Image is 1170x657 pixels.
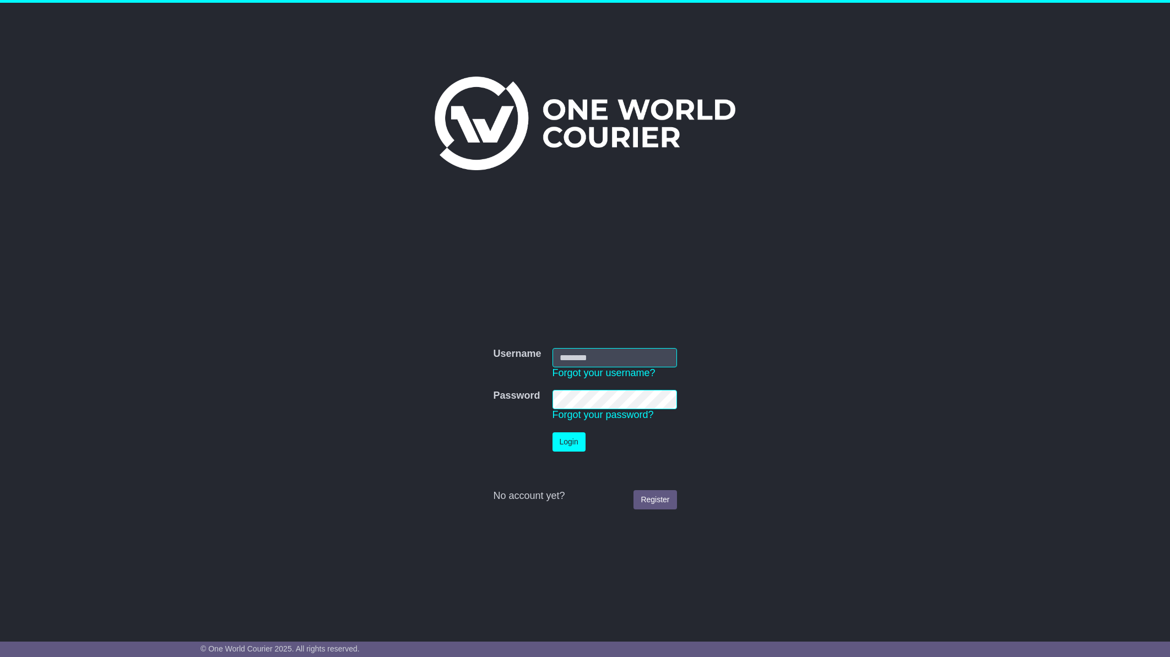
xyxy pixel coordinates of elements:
[201,644,360,653] span: © One World Courier 2025. All rights reserved.
[552,432,586,452] button: Login
[493,390,540,402] label: Password
[552,409,654,420] a: Forgot your password?
[552,367,656,378] a: Forgot your username?
[493,490,676,502] div: No account yet?
[493,348,541,360] label: Username
[435,77,735,170] img: One World
[633,490,676,509] a: Register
